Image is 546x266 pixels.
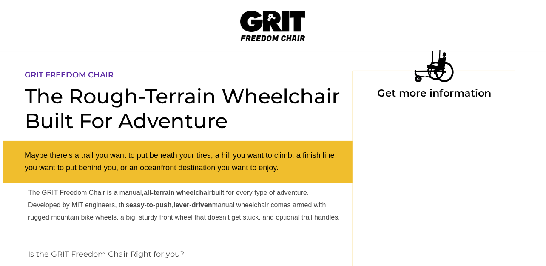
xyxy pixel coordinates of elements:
[28,249,184,259] span: Is the GRIT Freedom Chair Right for you?
[129,201,172,209] strong: easy-to-push
[28,189,340,221] span: The GRIT Freedom Chair is a manual, built for every type of adventure. Developed by MIT engineers...
[377,87,491,99] span: Get more information
[173,201,212,209] strong: lever-driven
[25,84,340,133] span: The Rough-Terrain Wheelchair Built For Adventure
[25,151,335,172] span: Maybe there’s a trail you want to put beneath your tires, a hill you want to climb, a finish line...
[144,189,212,196] strong: all-terrain wheelchair
[25,70,114,80] span: GRIT FREEDOM CHAIR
